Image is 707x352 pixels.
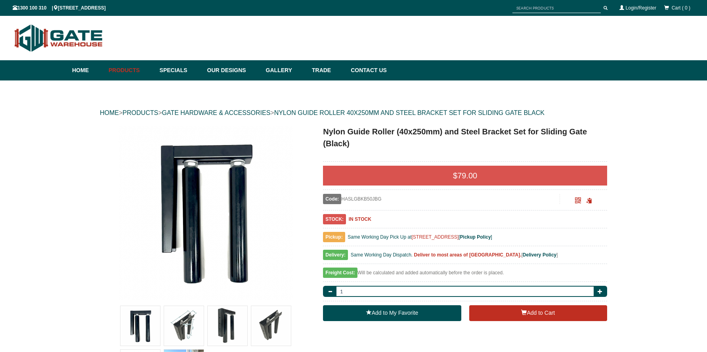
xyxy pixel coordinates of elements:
input: SEARCH PRODUCTS [512,3,601,13]
img: Nylon Guide Roller (40x250mm) and Steel Bracket Set for Sliding Gate (Black) [251,306,291,346]
div: Will be calculated and added automatically before the order is placed. [323,268,607,282]
span: Click to copy the URL [586,198,592,204]
span: STOCK: [323,214,346,224]
div: > > > [100,100,607,126]
span: Code: [323,194,341,204]
a: [STREET_ADDRESS] [412,234,459,240]
a: HOME [100,109,119,116]
div: [ ] [323,250,607,264]
b: IN STOCK [349,216,371,222]
img: Nylon Guide Roller (40x250mm) and Steel Bracket Set for Sliding Gate (Black) [208,306,247,346]
a: Add to My Favorite [323,305,461,321]
span: Cart ( 0 ) [672,5,690,11]
a: Home [72,60,105,80]
a: Login/Register [626,5,656,11]
span: 79.00 [457,171,477,180]
span: Freight Cost: [323,268,357,278]
span: 1300 100 310 | [STREET_ADDRESS] [13,5,106,11]
img: Nylon Guide Roller (40x250mm) and Steel Bracket Set for Sliding Gate (Black) - - Gate Warehouse [118,126,293,300]
div: HASLGBKB50JBG [323,194,560,204]
button: Add to Cart [469,305,607,321]
b: Deliver to most areas of [GEOGRAPHIC_DATA]. [414,252,522,258]
a: Contact Us [347,60,387,80]
span: Same Working Day Dispatch. [351,252,413,258]
a: Pickup Policy [460,234,491,240]
a: Click to enlarge and scan to share. [575,199,581,204]
img: Nylon Guide Roller (40x250mm) and Steel Bracket Set for Sliding Gate (Black) [120,306,160,346]
h1: Nylon Guide Roller (40x250mm) and Steel Bracket Set for Sliding Gate (Black) [323,126,607,149]
a: Specials [156,60,203,80]
a: Trade [308,60,347,80]
img: Nylon Guide Roller (40x250mm) and Steel Bracket Set for Sliding Gate (Black) [164,306,204,346]
div: $ [323,166,607,186]
a: NYLON GUIDE ROLLER 40X250MM AND STEEL BRACKET SET FOR SLIDING GATE BLACK [274,109,545,116]
a: Products [105,60,156,80]
a: Our Designs [203,60,262,80]
a: PRODUCTS [122,109,158,116]
span: Delivery: [323,250,348,260]
a: Nylon Guide Roller (40x250mm) and Steel Bracket Set for Sliding Gate (Black) - - Gate Warehouse [101,126,310,300]
span: Pickup: [323,232,345,242]
a: Delivery Policy [523,252,556,258]
img: Gate Warehouse [13,20,105,56]
a: GATE HARDWARE & ACCESSORIES [162,109,270,116]
a: Gallery [262,60,308,80]
span: Same Working Day Pick Up at [ ] [348,234,492,240]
